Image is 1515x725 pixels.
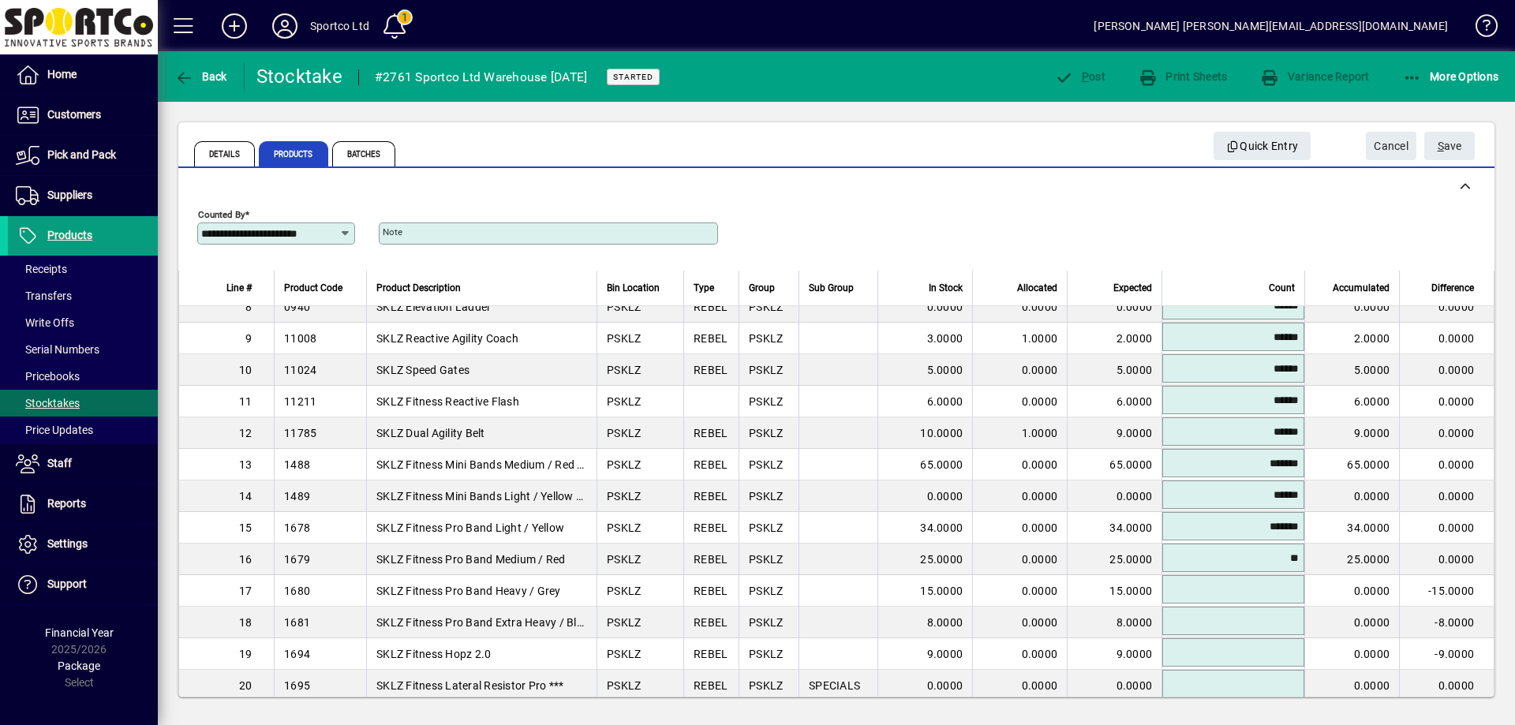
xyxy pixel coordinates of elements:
[376,679,563,692] span: SKLZ Fitness Lateral Resistor Pro ***
[47,577,87,590] span: Support
[284,521,310,534] span: 1678
[1431,279,1474,297] span: Difference
[8,95,158,135] a: Customers
[749,279,775,297] span: Group
[58,660,100,672] span: Package
[376,332,518,345] span: SKLZ Reactive Agility Coach
[1315,646,1390,662] div: 0.0000
[1438,133,1462,159] span: ave
[239,616,252,629] span: 18
[8,484,158,524] a: Reports
[239,679,252,692] span: 20
[1214,132,1311,160] button: Quick Entry
[284,490,310,503] span: 1489
[47,457,72,469] span: Staff
[972,417,1067,449] td: 1.0000
[16,424,93,436] span: Price Updates
[284,332,316,345] span: 11008
[607,332,641,345] span: PSKLZ
[972,386,1067,417] td: 0.0000
[47,108,101,121] span: Customers
[877,480,972,512] td: 0.0000
[809,679,860,692] span: SPECIALS
[1399,512,1494,544] td: 0.0000
[375,65,588,90] div: #2761 Sportco Ltd Warehouse [DATE]
[158,62,245,91] app-page-header-button: Back
[607,490,641,503] span: PSKLZ
[749,648,783,660] span: PSKLZ
[239,648,252,660] span: 19
[1315,425,1390,441] div: 9.0000
[1017,279,1057,297] span: Allocated
[749,395,783,408] span: PSKLZ
[607,279,660,297] span: Bin Location
[284,364,316,376] span: 11024
[383,226,402,237] mat-label: Note
[47,229,92,241] span: Products
[1094,13,1448,39] div: [PERSON_NAME] [PERSON_NAME][EMAIL_ADDRESS][DOMAIN_NAME]
[972,323,1067,354] td: 1.0000
[749,458,783,471] span: PSKLZ
[1399,575,1494,607] td: -15.0000
[972,512,1067,544] td: 0.0000
[694,364,728,376] span: REBEL
[972,354,1067,386] td: 0.0000
[1399,449,1494,480] td: 0.0000
[194,141,255,166] span: Details
[284,616,310,629] span: 1681
[16,370,80,383] span: Pricebooks
[1464,3,1495,54] a: Knowledge Base
[1117,332,1153,345] span: 2.0000
[376,553,566,566] span: SKLZ Fitness Pro Band Medium / Red
[877,291,972,323] td: 0.0000
[16,343,99,356] span: Serial Numbers
[8,565,158,604] a: Support
[607,553,641,566] span: PSKLZ
[47,497,86,510] span: Reports
[1315,520,1390,536] div: 34.0000
[284,427,316,439] span: 11785
[376,648,491,660] span: SKLZ Fitness Hopz 2.0
[607,427,641,439] span: PSKLZ
[1399,638,1494,670] td: -9.0000
[45,626,114,639] span: Financial Year
[607,585,641,597] span: PSKLZ
[694,679,728,692] span: REBEL
[199,279,266,297] div: Line #
[694,279,714,297] span: Type
[749,301,783,313] span: PSKLZ
[239,458,252,471] span: 13
[749,521,783,534] span: PSKLZ
[226,279,252,297] span: Line #
[1333,279,1390,297] span: Accumulated
[877,354,972,386] td: 5.0000
[1399,670,1494,701] td: 0.0000
[376,521,564,534] span: SKLZ Fitness Pro Band Light / Yellow
[1315,331,1390,346] div: 2.0000
[284,395,316,408] span: 11211
[1315,551,1390,567] div: 25.0000
[376,279,587,297] div: Product Description
[239,553,252,566] span: 16
[1117,395,1153,408] span: 6.0000
[376,458,630,471] span: SKLZ Fitness Mini Bands Medium / Red 10pack***
[376,279,461,297] span: Product Description
[16,397,80,409] span: Stocktakes
[8,256,158,282] a: Receipts
[174,70,227,83] span: Back
[1315,488,1390,504] div: 0.0000
[1117,648,1153,660] span: 9.0000
[1269,279,1295,297] span: Count
[1109,458,1152,471] span: 65.0000
[749,553,783,566] span: PSKLZ
[239,490,252,503] span: 14
[376,301,491,313] span: SKLZ Elevation Ladder
[376,395,519,408] span: SKLZ Fitness Reactive Flash
[972,575,1067,607] td: 0.0000
[749,364,783,376] span: PSKLZ
[284,585,310,597] span: 1680
[1399,323,1494,354] td: 0.0000
[284,458,310,471] span: 1488
[8,417,158,443] a: Price Updates
[239,395,252,408] span: 11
